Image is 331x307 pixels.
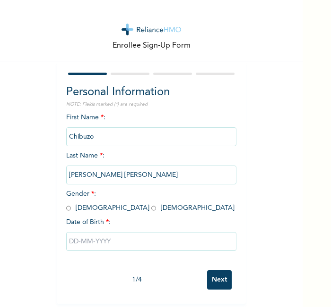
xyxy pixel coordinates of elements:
[66,127,236,146] input: Enter your first name
[66,275,207,285] div: 1 / 4
[66,152,236,178] span: Last Name :
[207,270,232,290] input: Next
[66,232,236,251] input: DD-MM-YYYY
[66,191,235,211] span: Gender : [DEMOGRAPHIC_DATA] [DEMOGRAPHIC_DATA]
[66,84,236,101] h2: Personal Information
[113,40,191,51] p: Enrollee Sign-Up Form
[66,114,236,140] span: First Name :
[66,217,111,227] span: Date of Birth :
[122,24,181,35] img: logo
[66,166,236,184] input: Enter your last name
[66,101,236,108] p: NOTE: Fields marked (*) are required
